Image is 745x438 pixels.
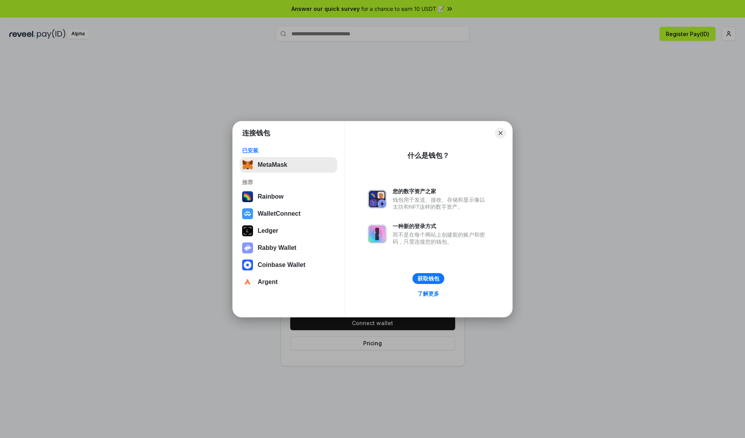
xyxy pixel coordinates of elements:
[368,190,386,208] img: svg+xml,%3Csvg%20xmlns%3D%22http%3A%2F%2Fwww.w3.org%2F2000%2Fsvg%22%20fill%3D%22none%22%20viewBox...
[368,225,386,243] img: svg+xml,%3Csvg%20xmlns%3D%22http%3A%2F%2Fwww.w3.org%2F2000%2Fsvg%22%20fill%3D%22none%22%20viewBox...
[242,242,253,253] img: svg+xml,%3Csvg%20xmlns%3D%22http%3A%2F%2Fwww.w3.org%2F2000%2Fsvg%22%20fill%3D%22none%22%20viewBox...
[240,240,337,256] button: Rabby Wallet
[393,223,489,230] div: 一种新的登录方式
[242,260,253,270] img: svg+xml,%3Csvg%20width%3D%2228%22%20height%3D%2228%22%20viewBox%3D%220%200%2028%2028%22%20fill%3D...
[242,179,335,186] div: 推荐
[242,208,253,219] img: svg+xml,%3Csvg%20width%3D%2228%22%20height%3D%2228%22%20viewBox%3D%220%200%2028%2028%22%20fill%3D...
[240,257,337,273] button: Coinbase Wallet
[242,225,253,236] img: svg+xml,%3Csvg%20xmlns%3D%22http%3A%2F%2Fwww.w3.org%2F2000%2Fsvg%22%20width%3D%2228%22%20height%3...
[240,206,337,222] button: WalletConnect
[258,279,278,286] div: Argent
[393,196,489,210] div: 钱包用于发送、接收、存储和显示像以太坊和NFT这样的数字资产。
[242,191,253,202] img: svg+xml,%3Csvg%20width%3D%22120%22%20height%3D%22120%22%20viewBox%3D%220%200%20120%20120%22%20fil...
[240,223,337,239] button: Ledger
[242,277,253,287] img: svg+xml,%3Csvg%20width%3D%2228%22%20height%3D%2228%22%20viewBox%3D%220%200%2028%2028%22%20fill%3D...
[240,274,337,290] button: Argent
[258,261,305,268] div: Coinbase Wallet
[258,227,278,234] div: Ledger
[242,128,270,138] h1: 连接钱包
[407,151,449,160] div: 什么是钱包？
[258,210,301,217] div: WalletConnect
[258,193,284,200] div: Rainbow
[242,159,253,170] img: svg+xml,%3Csvg%20fill%3D%22none%22%20height%3D%2233%22%20viewBox%3D%220%200%2035%2033%22%20width%...
[393,231,489,245] div: 而不是在每个网站上创建新的账户和密码，只需连接您的钱包。
[240,189,337,204] button: Rainbow
[240,157,337,173] button: MetaMask
[413,289,444,299] a: 了解更多
[418,290,439,297] div: 了解更多
[393,188,489,195] div: 您的数字资产之家
[495,128,506,138] button: Close
[258,244,296,251] div: Rabby Wallet
[242,147,335,154] div: 已安装
[418,275,439,282] div: 获取钱包
[258,161,287,168] div: MetaMask
[412,273,444,284] button: 获取钱包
